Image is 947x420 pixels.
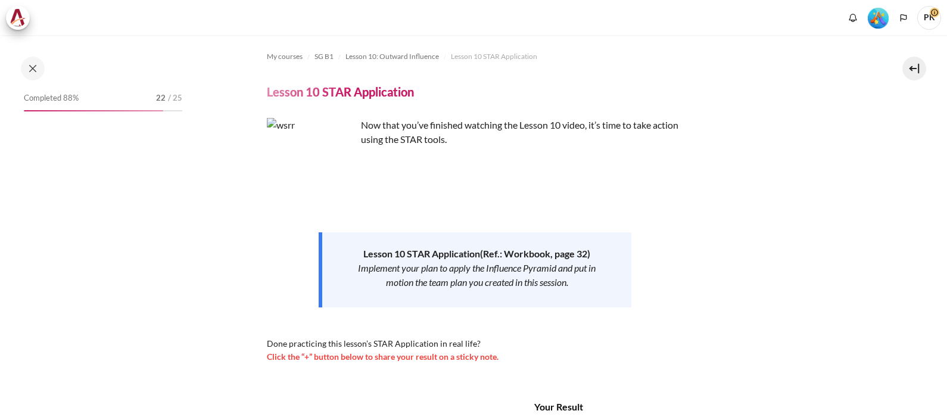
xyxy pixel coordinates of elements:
div: Show notification window with no new notifications [844,9,862,27]
strong: Lesson 10 STAR Application [363,248,480,259]
a: SG B1 [314,49,334,64]
a: Lesson 10 STAR Application [451,49,537,64]
span: PK [917,6,941,30]
span: My courses [267,51,303,62]
strong: ( ) [480,248,590,259]
span: Click the “+” button below to share your result on a sticky note. [267,351,499,362]
span: 22 [156,92,166,104]
a: User menu [917,6,941,30]
span: Completed 88% [24,92,79,104]
h4: Your Result [267,400,851,414]
img: Architeck [10,9,26,27]
span: Done practicing this lesson’s STAR Application in real life? [267,338,481,349]
button: Languages [895,9,912,27]
span: Lesson 10 STAR Application [451,51,537,62]
a: My courses [267,49,303,64]
span: SG B1 [314,51,334,62]
p: Implement your plan to apply the Influence Pyramid and put in motion the team plan you created in... [344,261,610,290]
a: Level #5 [863,7,893,29]
div: Level #5 [868,7,889,29]
span: / 25 [168,92,182,104]
span: Lesson 10: Outward Influence [345,51,439,62]
img: Level #5 [868,8,889,29]
div: 88% [24,110,163,111]
a: Lesson 10: Outward Influence [345,49,439,64]
a: Architeck Architeck [6,6,36,30]
nav: Navigation bar [267,47,862,66]
span: Ref.: Workbook, page 32 [483,248,587,259]
span: Now that you’ve finished watching the Lesson 10 video, it’s time to take action using the STAR to... [361,119,678,145]
h4: Lesson 10 STAR Application [267,84,414,99]
img: wsrr [267,118,356,207]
